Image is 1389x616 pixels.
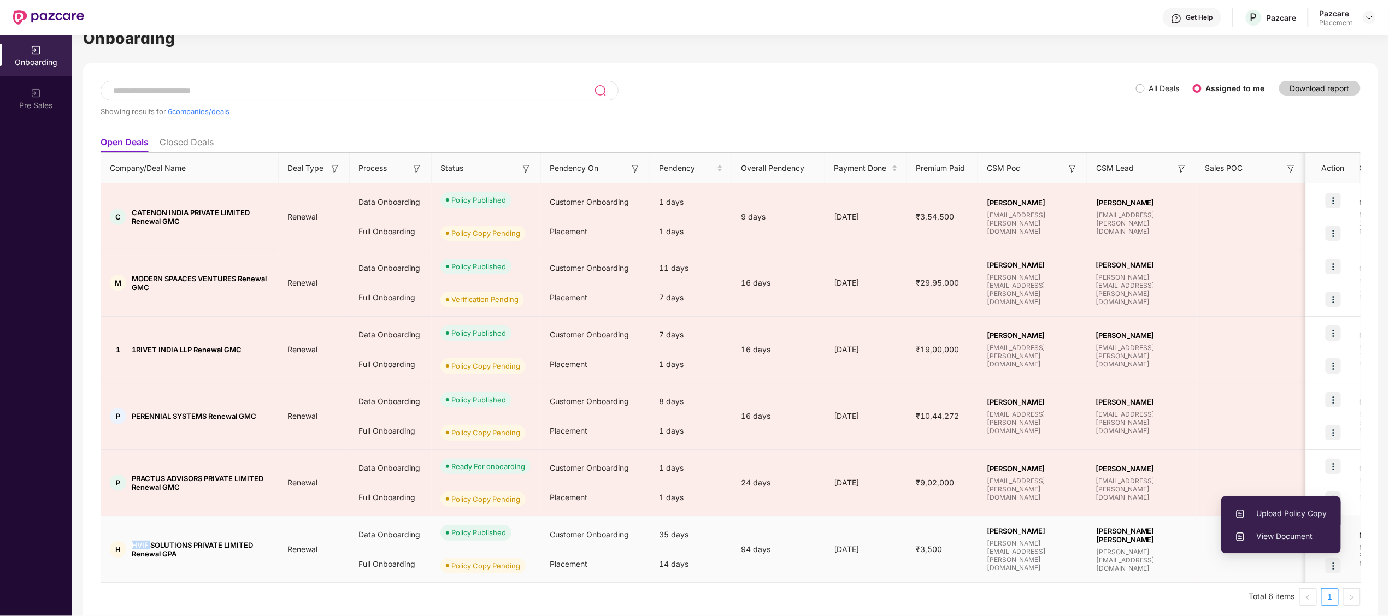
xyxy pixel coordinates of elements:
button: Download report [1279,81,1361,96]
div: Policy Copy Pending [451,360,520,371]
li: 1 [1321,588,1339,606]
div: Data Onboarding [350,387,432,416]
div: 35 days [650,520,732,549]
div: Verification Pending [451,294,519,305]
img: svg+xml;base64,PHN2ZyB3aWR0aD0iMTYiIGhlaWdodD0iMTYiIHZpZXdCb3g9IjAgMCAxNiAxNiIgZmlsbD0ibm9uZSIgeG... [329,163,340,174]
span: Sales POC [1205,162,1243,174]
span: ₹29,95,000 [907,278,968,287]
span: Pendency [659,162,715,174]
div: M [110,275,126,291]
th: Action [1306,153,1361,183]
span: Customer Onboarding [550,330,629,339]
div: 7 days [650,283,732,312]
img: icon [1326,193,1341,208]
img: svg+xml;base64,PHN2ZyB3aWR0aD0iMTYiIGhlaWdodD0iMTYiIHZpZXdCb3g9IjAgMCAxNiAxNiIgZmlsbD0ibm9uZSIgeG... [1286,163,1297,174]
img: svg+xml;base64,PHN2ZyBpZD0iVXBsb2FkX0xvZ3MiIGRhdGEtbmFtZT0iVXBsb2FkIExvZ3MiIHhtbG5zPSJodHRwOi8vd3... [1235,531,1246,542]
span: ₹3,54,500 [907,212,963,221]
div: Data Onboarding [350,320,432,350]
span: ₹19,00,000 [907,345,968,354]
div: 1 days [650,217,732,246]
h1: Onboarding [83,26,1378,50]
th: Pendency [650,153,732,183]
th: Payment Done [825,153,907,183]
div: 1 days [650,416,732,446]
span: Customer Onboarding [550,263,629,273]
button: right [1343,588,1361,606]
span: [PERSON_NAME] [1096,464,1188,473]
img: svg+xml;base64,PHN2ZyBpZD0iVXBsb2FkX0xvZ3MiIGRhdGEtbmFtZT0iVXBsb2FkIExvZ3MiIHhtbG5zPSJodHRwOi8vd3... [1235,508,1246,519]
div: Placement [1320,19,1353,27]
img: svg+xml;base64,PHN2ZyB3aWR0aD0iMTYiIGhlaWdodD0iMTYiIHZpZXdCb3g9IjAgMCAxNiAxNiIgZmlsbD0ibm9uZSIgeG... [630,163,641,174]
span: [PERSON_NAME][EMAIL_ADDRESS][PERSON_NAME][DOMAIN_NAME] [987,539,1079,572]
span: View Document [1235,530,1327,542]
span: [PERSON_NAME] [987,260,1079,269]
span: [PERSON_NAME][EMAIL_ADDRESS][DOMAIN_NAME] [1096,548,1188,572]
div: Policy Copy Pending [451,228,520,239]
span: CATENON INDIA PRIVATE LIMITED Renewal GMC [132,208,270,226]
th: Premium Paid [907,153,978,183]
div: 1 days [650,453,732,483]
span: Renewal [279,345,326,354]
div: Full Onboarding [350,283,432,312]
div: 14 days [650,549,732,579]
div: 94 days [732,543,825,555]
img: svg+xml;base64,PHN2ZyBpZD0iSGVscC0zMngzMiIgeG1sbnM9Imh0dHA6Ly93d3cudzMub3JnLzIwMDAvc3ZnIiB3aWR0aD... [1171,13,1182,24]
div: [DATE] [825,543,907,555]
div: [DATE] [825,477,907,489]
img: svg+xml;base64,PHN2ZyB3aWR0aD0iMjQiIGhlaWdodD0iMjUiIHZpZXdCb3g9IjAgMCAyNCAyNSIgZmlsbD0ibm9uZSIgeG... [594,84,607,97]
div: 1 days [650,483,732,512]
img: icon [1326,259,1341,274]
div: Policy Copy Pending [451,494,520,505]
label: Assigned to me [1206,84,1265,93]
div: Pazcare [1267,13,1297,23]
div: P [110,475,126,491]
div: 1 [110,341,126,358]
div: Policy Copy Pending [451,427,520,438]
span: [EMAIL_ADDRESS][PERSON_NAME][DOMAIN_NAME] [987,343,1079,368]
span: ₹9,02,000 [907,478,963,487]
span: [EMAIL_ADDRESS][PERSON_NAME][DOMAIN_NAME] [987,211,1079,235]
img: svg+xml;base64,PHN2ZyB3aWR0aD0iMTYiIGhlaWdodD0iMTYiIHZpZXdCb3g9IjAgMCAxNiAxNiIgZmlsbD0ibm9uZSIgeG... [521,163,532,174]
div: 8 days [650,387,732,416]
span: Renewal [279,544,326,554]
span: Placement [550,227,587,236]
span: CSM Lead [1096,162,1134,174]
img: icon [1326,358,1341,374]
div: C [110,209,126,225]
div: 16 days [732,343,825,356]
div: Full Onboarding [350,350,432,379]
img: svg+xml;base64,PHN2ZyB3aWR0aD0iMTYiIGhlaWdodD0iMTYiIHZpZXdCb3g9IjAgMCAxNiAxNiIgZmlsbD0ibm9uZSIgeG... [1176,163,1187,174]
div: Policy Copy Pending [451,560,520,571]
span: ₹3,500 [907,544,951,554]
div: 11 days [650,253,732,283]
div: [DATE] [825,343,907,356]
img: icon [1326,425,1341,440]
span: Customer Onboarding [550,463,629,472]
span: CSM Poc [987,162,1020,174]
div: Policy Published [451,261,506,272]
li: Closed Deals [160,137,214,152]
span: Renewal [279,212,326,221]
span: Placement [550,493,587,502]
span: ₹10,44,272 [907,411,968,420]
img: icon [1326,558,1341,573]
div: Policy Published [451,527,506,538]
span: [PERSON_NAME] [1096,198,1188,207]
span: [PERSON_NAME] [987,198,1079,207]
img: icon [1326,292,1341,307]
span: Renewal [279,278,326,287]
div: [DATE] [825,277,907,289]
div: [DATE] [825,211,907,223]
div: P [110,408,126,424]
span: [PERSON_NAME] [987,464,1079,473]
span: left [1305,594,1311,601]
span: [PERSON_NAME] [PERSON_NAME] [1096,526,1188,544]
span: Placement [550,293,587,302]
span: Customer Onboarding [550,396,629,406]
span: Placement [550,359,587,369]
span: PERENNIAL SYSTEMS Renewal GMC [132,412,256,420]
span: Renewal [279,411,326,420]
span: Customer Onboarding [550,530,629,539]
div: 9 days [732,211,825,223]
div: 16 days [732,277,825,289]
